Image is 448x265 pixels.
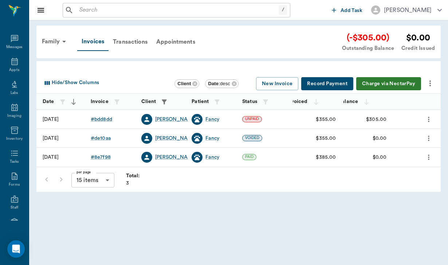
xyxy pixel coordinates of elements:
span: UNPAID [243,116,262,122]
strong: Total: [126,173,140,178]
div: (-$305.00) [342,31,394,44]
strong: Client [141,99,156,104]
b: Client [177,81,191,86]
a: Invoices [77,33,109,51]
div: Open Intercom Messenger [7,240,25,258]
strong: Status [242,99,257,104]
div: Imaging [7,113,21,119]
span: : desc [208,81,230,86]
div: Messages [6,44,23,50]
div: Credit Issued [401,44,435,52]
a: Fancy [205,135,219,142]
div: 15 items [71,173,114,187]
b: Date [208,81,219,86]
div: 08/20/25 [43,154,59,161]
a: #8e7f98 [91,154,111,161]
button: Close drawer [34,3,48,17]
div: [PERSON_NAME] [384,6,432,15]
button: more [424,77,436,90]
a: #de10aa [91,135,111,142]
div: 09/16/25 [43,116,59,123]
a: Fancy [205,154,219,161]
div: Inventory [6,136,23,142]
div: $385.00 [316,154,336,161]
div: / [279,5,287,15]
div: Outstanding Balance [342,44,394,52]
a: Fancy [205,116,219,123]
button: more [423,151,435,163]
div: Date:desc [205,79,239,88]
button: more [423,132,435,145]
div: $355.00 [316,116,336,123]
button: Record Payment [301,77,353,91]
a: [PERSON_NAME] [155,154,197,161]
span: PAID [243,154,256,159]
button: more [423,113,435,126]
div: Client [174,79,199,88]
a: [PERSON_NAME] [155,135,197,142]
div: $0.00 [401,31,435,44]
strong: Balance [338,99,358,104]
a: Appointments [152,33,200,51]
button: Charge via NectarPay [356,77,421,91]
div: Appts [9,67,19,73]
span: VOIDED [243,135,262,141]
button: Select columns [41,77,101,89]
div: # 8e7f98 [91,154,111,161]
div: Tasks [10,159,19,165]
label: per page [76,170,91,175]
div: Family [38,33,73,50]
button: New Invoice [256,77,298,91]
div: $0.00 [373,154,387,161]
div: # bdd8dd [91,116,112,123]
div: $355.00 [316,135,336,142]
input: Search [76,5,279,15]
div: Labs [11,90,18,96]
div: Forms [9,182,20,187]
div: $305.00 [366,116,386,123]
button: [PERSON_NAME] [365,3,448,17]
div: $0.00 [373,135,387,142]
button: Add Task [329,3,365,17]
a: Transactions [109,33,152,51]
a: #bdd8dd [91,116,112,123]
strong: Invoice [91,99,109,104]
div: 09/16/25 [43,135,59,142]
div: # de10aa [91,135,111,142]
strong: Patient [192,99,209,104]
strong: Date [43,99,54,104]
a: [PERSON_NAME] [155,116,197,123]
div: 3 [126,172,140,187]
strong: Invoiced [286,99,307,104]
